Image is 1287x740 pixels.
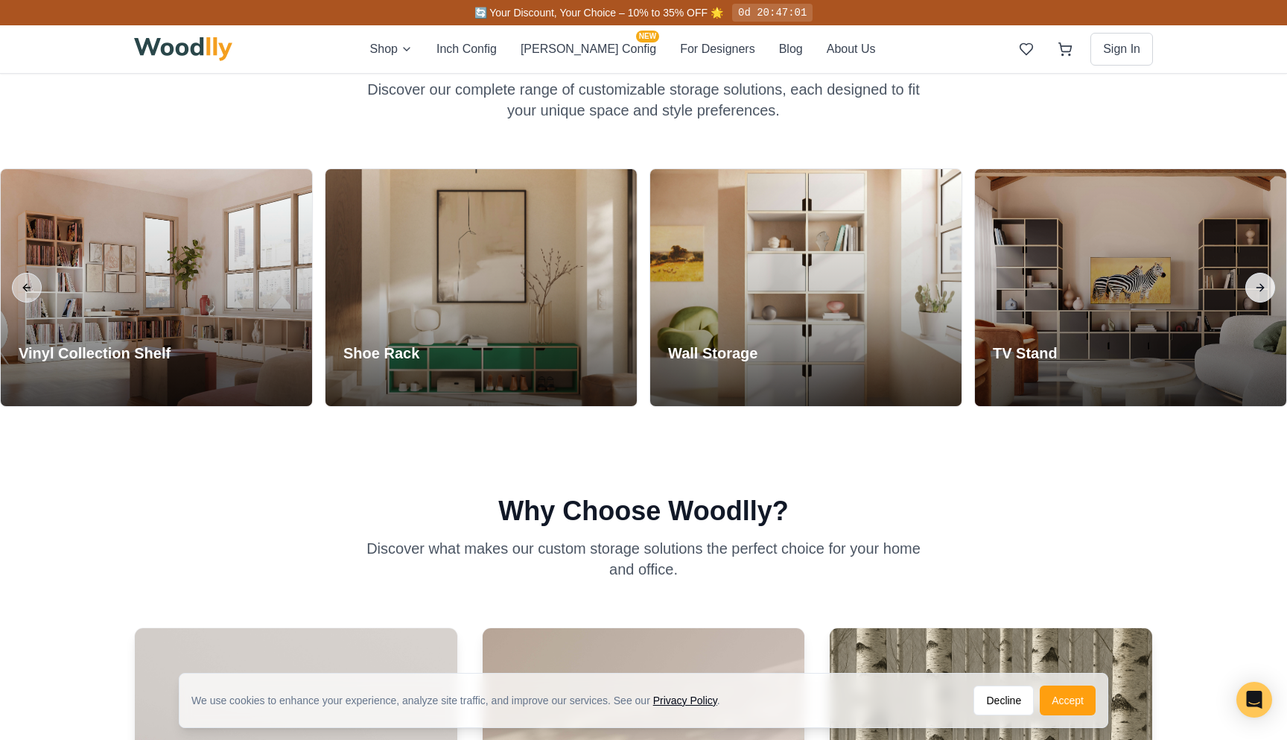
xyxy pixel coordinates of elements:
h3: Wall Storage [668,343,770,364]
button: Blog [779,39,803,59]
button: Accept [1040,686,1096,715]
button: For Designers [680,39,754,59]
button: About Us [827,39,876,59]
button: [PERSON_NAME] ConfigNEW [521,39,656,59]
button: Inch Config [436,39,497,59]
h3: Vinyl Collection Shelf [19,343,171,364]
img: Woodlly [134,37,232,61]
h3: Shoe Rack [343,343,445,364]
button: Decline [973,686,1034,715]
div: Open Intercom Messenger [1236,682,1272,718]
span: NEW [636,31,659,42]
div: We use cookies to enhance your experience, analyze site traffic, and improve our services. See our . [191,693,732,708]
button: Shop [370,39,413,59]
p: Discover what makes our custom storage solutions the perfect choice for your home and office. [357,538,929,580]
p: Discover our complete range of customizable storage solutions, each designed to fit your unique s... [357,79,929,121]
h3: TV Stand [993,343,1095,364]
a: Privacy Policy [653,695,717,706]
button: Sign In [1090,33,1153,66]
h2: Why Choose Woodlly? [134,496,1153,526]
div: 0d 20:47:01 [732,4,813,22]
span: 🔄 Your Discount, Your Choice – 10% to 35% OFF 🌟 [474,7,723,19]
